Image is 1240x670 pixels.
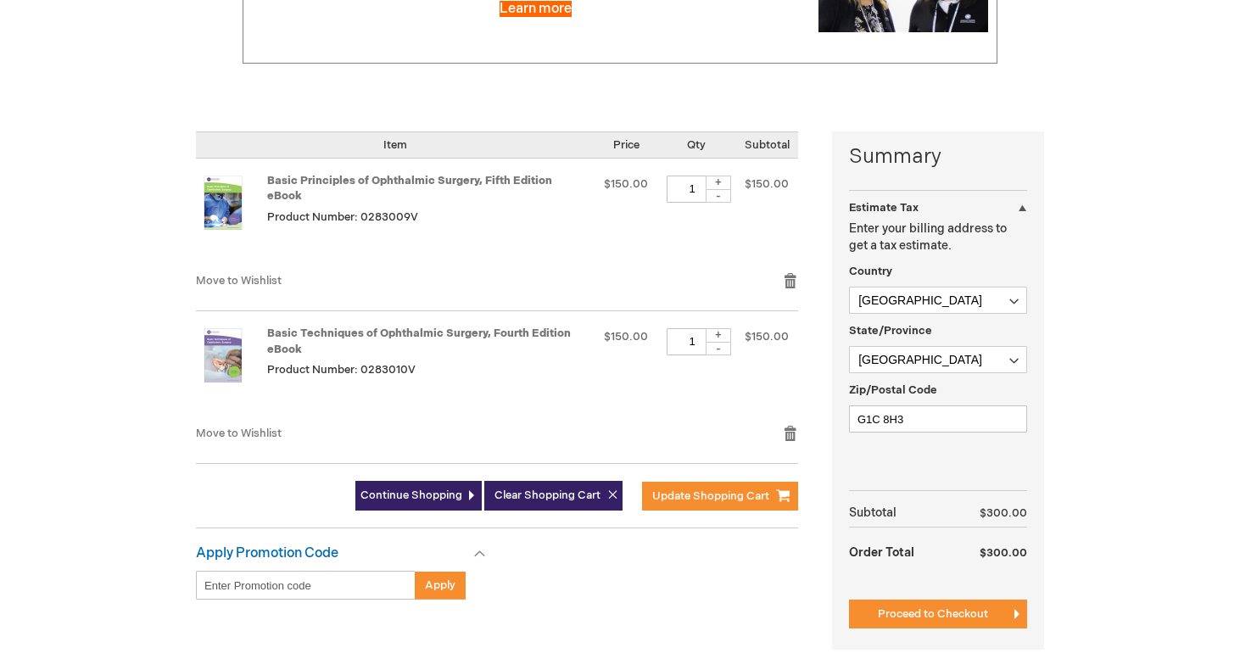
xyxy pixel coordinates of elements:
[196,545,338,561] strong: Apply Promotion Code
[706,189,731,203] div: -
[849,265,892,278] span: Country
[196,328,267,408] a: Basic Techniques of Ophthalmic Surgery, Fourth Edition eBook
[613,138,640,152] span: Price
[849,600,1027,628] button: Proceed to Checkout
[196,176,250,230] img: Basic Principles of Ophthalmic Surgery, Fifth Edition eBook
[267,174,552,204] a: Basic Principles of Ophthalmic Surgery, Fifth Edition eBook
[425,578,455,592] span: Apply
[745,330,789,343] span: $150.00
[196,571,416,600] input: Enter Promotion code
[196,328,250,382] img: Basic Techniques of Ophthalmic Surgery, Fourth Edition eBook
[642,482,798,511] button: Update Shopping Cart
[849,221,1027,254] p: Enter your billing address to get a tax estimate.
[652,489,769,503] span: Update Shopping Cart
[745,177,789,191] span: $150.00
[849,142,1027,171] strong: Summary
[604,177,648,191] span: $150.00
[849,324,932,338] span: State/Province
[849,201,919,215] strong: Estimate Tax
[196,176,267,255] a: Basic Principles of Ophthalmic Surgery, Fifth Edition eBook
[484,481,623,511] button: Clear Shopping Cart
[415,571,466,600] button: Apply
[267,363,416,377] span: Product Number: 0283010V
[849,537,914,567] strong: Order Total
[667,176,718,203] input: Qty
[745,138,790,152] span: Subtotal
[667,328,718,355] input: Qty
[355,481,482,511] a: Continue Shopping
[980,506,1027,520] span: $300.00
[706,328,731,343] div: +
[878,607,988,621] span: Proceed to Checkout
[980,546,1027,560] span: $300.00
[849,500,947,528] th: Subtotal
[267,210,418,224] span: Product Number: 0283009V
[849,383,937,397] span: Zip/Postal Code
[687,138,706,152] span: Qty
[706,176,731,190] div: +
[360,489,462,502] span: Continue Shopping
[604,330,648,343] span: $150.00
[267,327,571,356] a: Basic Techniques of Ophthalmic Surgery, Fourth Edition eBook
[706,342,731,355] div: -
[383,138,407,152] span: Item
[196,427,282,440] a: Move to Wishlist
[500,1,572,17] a: Learn more
[196,274,282,288] a: Move to Wishlist
[494,489,600,502] span: Clear Shopping Cart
